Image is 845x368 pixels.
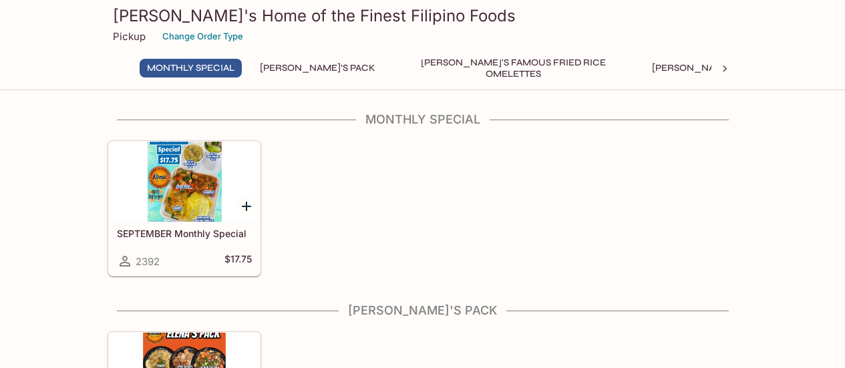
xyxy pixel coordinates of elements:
p: Pickup [113,30,146,43]
a: SEPTEMBER Monthly Special2392$17.75 [108,141,261,276]
button: [PERSON_NAME]'s Mixed Plates [645,59,815,77]
button: [PERSON_NAME]'s Famous Fried Rice Omelettes [393,59,634,77]
button: Monthly Special [140,59,242,77]
button: Change Order Type [156,26,249,47]
button: Add SEPTEMBER Monthly Special [238,198,255,214]
h4: [PERSON_NAME]'s Pack [108,303,738,318]
div: SEPTEMBER Monthly Special [109,142,260,222]
h4: Monthly Special [108,112,738,127]
button: [PERSON_NAME]'s Pack [252,59,383,77]
h5: $17.75 [224,253,252,269]
h5: SEPTEMBER Monthly Special [117,228,252,239]
span: 2392 [136,255,160,268]
h3: [PERSON_NAME]'s Home of the Finest Filipino Foods [113,5,733,26]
